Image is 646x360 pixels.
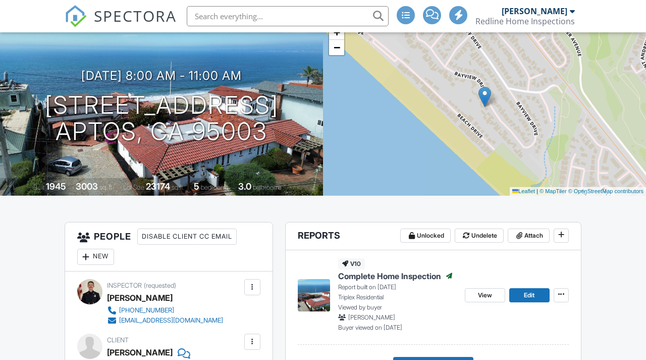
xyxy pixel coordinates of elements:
span: (requested) [144,282,176,289]
div: [PERSON_NAME] [502,6,567,16]
span: bedrooms [201,184,229,191]
img: The Best Home Inspection Software - Spectora [65,5,87,27]
a: Zoom out [329,40,344,55]
div: Redline Home Inspections [475,16,575,26]
div: Disable Client CC Email [137,229,237,245]
a: Leaflet [512,188,535,194]
h3: [DATE] 8:00 am - 11:00 am [81,69,242,82]
a: © MapTiler [540,188,567,194]
span: sq.ft. [172,184,184,191]
span: Lot Size [123,184,144,191]
span: Built [33,184,44,191]
div: 3003 [76,181,98,192]
span: Client [107,336,129,344]
span: Inspector [107,282,142,289]
span: − [334,41,340,54]
div: [PERSON_NAME] [107,345,173,360]
span: | [536,188,538,194]
span: bathrooms [253,184,282,191]
a: SPECTORA [65,14,177,35]
span: + [334,26,340,38]
img: Marker [478,86,491,107]
span: sq. ft. [99,184,114,191]
input: Search everything... [187,6,389,26]
h1: [STREET_ADDRESS] Aptos, CA 95003 [45,92,279,146]
a: [EMAIL_ADDRESS][DOMAIN_NAME] [107,316,223,326]
span: SPECTORA [94,5,177,26]
div: 3.0 [238,181,251,192]
a: © OpenStreetMap contributors [568,188,643,194]
div: [EMAIL_ADDRESS][DOMAIN_NAME] [119,317,223,325]
h3: People [65,222,273,272]
div: [PERSON_NAME] [107,290,173,305]
div: [PHONE_NUMBER] [119,306,174,314]
div: 1945 [46,181,66,192]
a: [PHONE_NUMBER] [107,305,223,316]
div: 23174 [146,181,170,192]
div: New [77,249,114,265]
div: 5 [194,181,199,192]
